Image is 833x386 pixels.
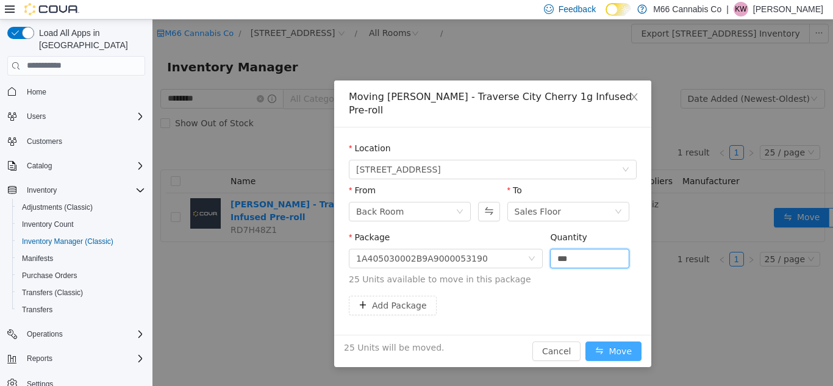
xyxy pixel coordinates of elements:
i: icon: down [462,188,470,197]
span: 3023 20 Mile Rd [204,141,288,159]
button: Operations [22,327,68,341]
button: Customers [2,132,150,150]
span: Purchase Orders [17,268,145,283]
input: Quantity [398,230,476,248]
i: icon: down [304,188,311,197]
div: 1A405030002B9A9000053190 [204,230,335,248]
span: Customers [27,137,62,146]
span: Inventory Manager (Classic) [22,237,113,246]
button: Inventory Count [12,216,150,233]
button: Transfers (Classic) [12,284,150,301]
div: Sales Floor [362,183,409,201]
span: Operations [27,329,63,339]
a: Manifests [17,251,58,266]
span: 25 Units will be moved. [191,322,291,335]
a: Adjustments (Classic) [17,200,98,215]
button: Adjustments (Classic) [12,199,150,216]
span: Purchase Orders [22,271,77,281]
span: Home [27,87,46,97]
a: Customers [22,134,67,149]
span: Adjustments (Classic) [22,202,93,212]
img: Cova [24,3,79,15]
p: | [726,2,729,16]
i: icon: close [477,73,487,82]
span: Inventory [27,185,57,195]
span: Customers [22,134,145,149]
label: To [355,166,370,176]
button: Purchase Orders [12,267,150,284]
label: Quantity [398,213,435,223]
button: Users [2,108,150,125]
button: Catalog [22,159,57,173]
label: Package [196,213,237,223]
button: Home [2,83,150,101]
span: Inventory Count [17,217,145,232]
button: Close [465,61,499,95]
a: Purchase Orders [17,268,82,283]
span: Manifests [22,254,53,263]
a: Transfers (Classic) [17,285,88,300]
span: Inventory Manager (Classic) [17,234,145,249]
button: Inventory Manager (Classic) [12,233,150,250]
span: 25 Units available to move in this package [196,254,484,266]
p: [PERSON_NAME] [753,2,823,16]
span: Catalog [22,159,145,173]
span: Reports [27,354,52,363]
span: Inventory Count [22,220,74,229]
span: Inventory [22,183,145,198]
button: icon: swapMove [433,322,489,341]
span: Home [22,84,145,99]
button: Swap [326,182,347,202]
span: KW [735,2,746,16]
button: Inventory [22,183,62,198]
button: Operations [2,326,150,343]
span: Users [22,109,145,124]
button: Reports [22,351,57,366]
span: Manifests [17,251,145,266]
div: Moving [PERSON_NAME] - Traverse City Cherry 1g Infused Pre-roll [196,71,484,98]
button: Transfers [12,301,150,318]
span: Feedback [559,3,596,15]
button: Reports [2,350,150,367]
button: Catalog [2,157,150,174]
div: Back Room [204,183,251,201]
div: Kattie Walters [734,2,748,16]
i: icon: down [470,146,477,155]
span: Adjustments (Classic) [17,200,145,215]
span: Users [27,112,46,121]
a: Inventory Count [17,217,79,232]
span: Load All Apps in [GEOGRAPHIC_DATA] [34,27,145,51]
label: Location [196,124,238,134]
i: icon: down [376,235,383,244]
button: Manifests [12,250,150,267]
a: Inventory Manager (Classic) [17,234,118,249]
span: Transfers [22,305,52,315]
button: Cancel [380,322,428,341]
span: Reports [22,351,145,366]
p: M66 Cannabis Co [653,2,721,16]
input: Dark Mode [606,3,631,16]
button: Users [22,109,51,124]
a: Home [22,85,51,99]
span: Catalog [27,161,52,171]
span: Transfers (Classic) [22,288,83,298]
a: Transfers [17,302,57,317]
span: Transfers (Classic) [17,285,145,300]
span: Transfers [17,302,145,317]
button: icon: plusAdd Package [196,276,284,296]
button: Inventory [2,182,150,199]
label: From [196,166,223,176]
span: Operations [22,327,145,341]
